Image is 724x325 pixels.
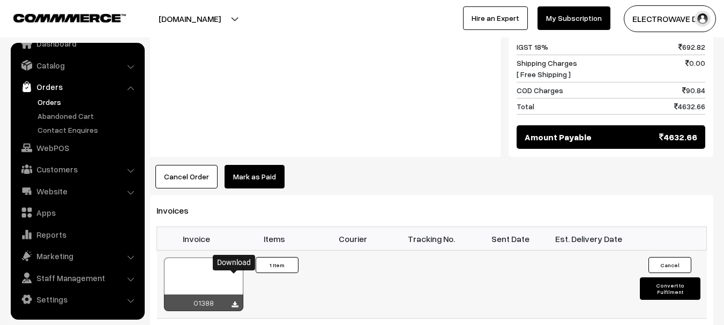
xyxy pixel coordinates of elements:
a: Marketing [13,246,141,266]
div: Download [213,255,255,270]
a: Dashboard [13,34,141,53]
a: WebPOS [13,138,141,157]
img: user [695,11,711,27]
span: Amount Payable [525,131,592,143]
button: Convert to Fulfilment [640,277,700,300]
th: Invoice [157,227,236,251]
span: 4632.66 [659,131,697,143]
a: Customers [13,160,141,179]
a: Abandoned Cart [35,110,141,122]
button: 1 Item [256,257,298,273]
a: Reports [13,225,141,244]
button: Cancel [648,257,691,273]
span: Invoices [156,205,201,216]
span: Shipping Charges [ Free Shipping ] [517,57,577,80]
a: Contact Enquires [35,124,141,135]
img: COMMMERCE [13,14,126,22]
a: Mark as Paid [225,165,285,188]
a: Catalog [13,56,141,75]
a: Apps [13,203,141,222]
th: Tracking No. [392,227,471,251]
span: 0.00 [685,57,705,80]
a: Website [13,182,141,201]
a: Staff Management [13,268,141,288]
th: Est. Delivery Date [549,227,628,251]
a: Orders [13,77,141,96]
a: My Subscription [538,6,610,30]
button: Cancel Order [155,165,218,188]
th: Courier [314,227,393,251]
a: Orders [35,96,141,108]
button: ELECTROWAVE DE… [624,5,716,32]
button: [DOMAIN_NAME] [121,5,258,32]
div: 01388 [164,294,243,311]
th: Items [235,227,314,251]
span: Total [517,101,534,112]
span: IGST 18% [517,41,548,52]
span: 90.84 [682,85,705,96]
span: 4632.66 [674,101,705,112]
a: Settings [13,290,141,309]
th: Sent Date [471,227,550,251]
a: COMMMERCE [13,11,107,24]
span: COD Charges [517,85,563,96]
span: 692.82 [678,41,705,52]
a: Hire an Expert [463,6,528,30]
